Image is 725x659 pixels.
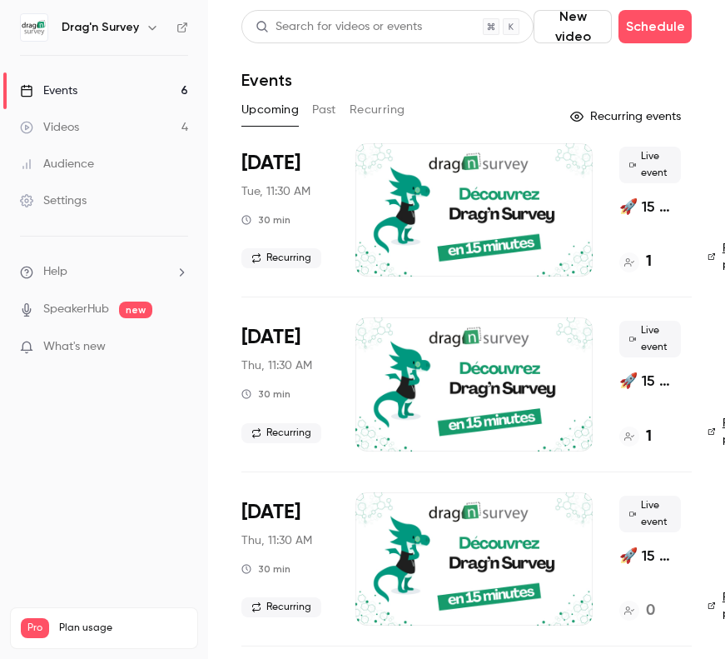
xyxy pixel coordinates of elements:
[20,192,87,209] div: Settings
[43,263,67,281] span: Help
[563,103,692,130] button: Recurring events
[619,321,681,357] span: Live event
[241,97,299,123] button: Upcoming
[20,82,77,99] div: Events
[20,263,188,281] li: help-dropdown-opener
[241,317,329,451] div: Oct 2 Thu, 11:30 AM (Europe/Paris)
[241,492,329,626] div: Oct 9 Thu, 11:30 AM (Europe/Paris)
[256,18,422,36] div: Search for videos or events
[43,301,109,318] a: SpeakerHub
[241,597,321,617] span: Recurring
[619,371,681,391] a: 🚀 15 minutes pour maîtriser Drag'n Survey
[20,119,79,136] div: Videos
[241,562,290,576] div: 30 min
[21,618,49,638] span: Pro
[241,183,310,200] span: Tue, 11:30 AM
[534,10,612,43] button: New video
[168,340,188,355] iframe: Noticeable Trigger
[241,70,292,90] h1: Events
[241,532,312,549] span: Thu, 11:30 AM
[241,324,300,351] span: [DATE]
[618,10,692,43] button: Schedule
[241,357,312,374] span: Thu, 11:30 AM
[59,622,187,635] span: Plan usage
[241,150,300,177] span: [DATE]
[241,248,321,268] span: Recurring
[241,423,321,443] span: Recurring
[646,600,655,622] h4: 0
[241,499,300,526] span: [DATE]
[619,546,681,566] a: 🚀 15 minutes pour maîtriser Drag'n Survey
[119,302,152,318] span: new
[241,387,290,401] div: 30 min
[62,19,139,36] h6: Drag'n Survey
[619,426,652,448] a: 1
[20,156,94,172] div: Audience
[241,213,290,227] div: 30 min
[619,197,681,217] a: 🚀 15 minutes pour maîtriser Drag'n Survey
[619,251,652,273] a: 1
[646,426,652,448] h4: 1
[241,143,329,277] div: Sep 30 Tue, 11:30 AM (Europe/Paris)
[350,97,405,123] button: Recurring
[619,600,655,622] a: 0
[43,338,106,356] span: What's new
[619,147,681,183] span: Live event
[312,97,336,123] button: Past
[21,14,47,41] img: Drag'n Survey
[646,251,652,273] h4: 1
[619,496,681,532] span: Live event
